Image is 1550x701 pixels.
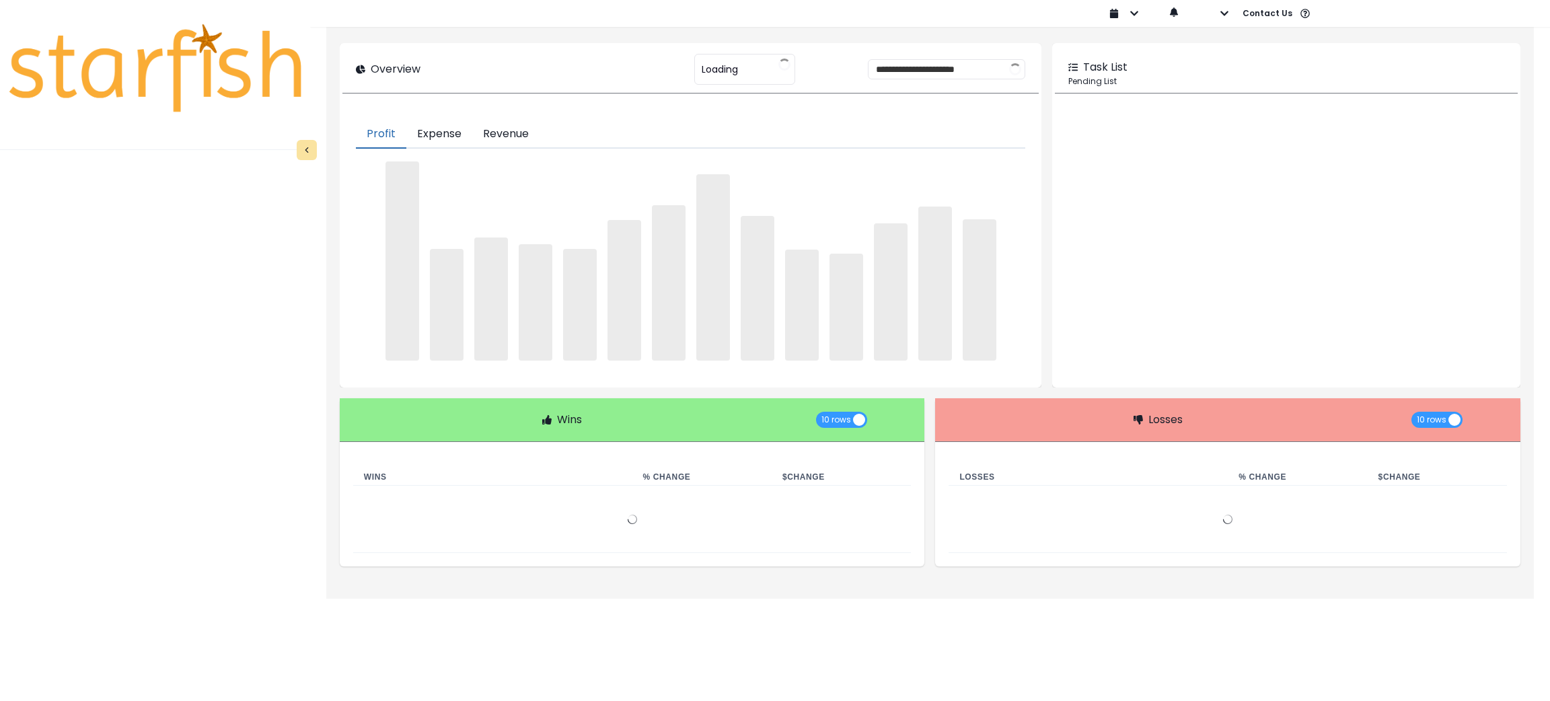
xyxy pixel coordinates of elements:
span: ‌ [785,250,819,361]
span: ‌ [829,254,863,361]
button: Revenue [472,120,540,149]
th: $ Change [1368,469,1507,486]
p: Overview [371,61,420,77]
span: 10 rows [821,412,851,428]
span: ‌ [696,174,730,361]
button: Expense [406,120,472,149]
th: Losses [949,469,1228,486]
p: Losses [1148,412,1183,428]
span: ‌ [963,219,996,361]
th: % Change [1228,469,1367,486]
span: 10 rows [1417,412,1446,428]
span: ‌ [385,161,419,361]
span: Loading [702,55,738,83]
button: Profit [356,120,406,149]
p: Wins [557,412,582,428]
th: % Change [632,469,772,486]
p: Task List [1083,59,1128,75]
span: ‌ [563,249,597,361]
span: ‌ [474,237,508,361]
th: $ Change [772,469,911,486]
p: Pending List [1068,75,1504,87]
span: ‌ [607,220,641,361]
span: ‌ [918,207,952,361]
span: ‌ [430,249,464,361]
span: ‌ [874,223,908,361]
span: ‌ [741,216,774,361]
span: ‌ [519,244,552,361]
th: Wins [353,469,632,486]
span: ‌ [652,205,686,361]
